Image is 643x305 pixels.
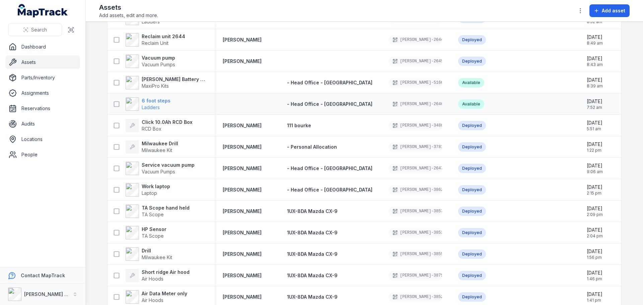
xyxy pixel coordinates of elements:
span: Milwaukee Kit [142,254,172,260]
strong: TA Scope hand held [142,205,190,211]
span: Add assets, edit and more. [99,12,158,19]
div: Deployed [458,164,486,173]
div: [PERSON_NAME]-3875 [388,271,442,280]
span: [DATE] [587,162,603,169]
strong: [PERSON_NAME] Battery Charger [142,76,207,83]
a: Click 10.0Ah RCD BoxRCD Box [126,119,193,132]
span: 1:56 pm [587,255,602,260]
strong: Short ridge Air hood [142,269,190,276]
div: Deployed [458,185,486,195]
div: [PERSON_NAME]-3781 [388,142,442,152]
time: 9/24/2025, 1:22:17 PM [587,141,602,153]
time: 9/23/2025, 2:15:05 PM [587,184,602,196]
a: 6 foot stepsLadders [126,97,170,111]
span: 1UX-8DA Mazda CX-9 [287,208,338,214]
span: 111 bourke [287,123,311,128]
strong: [PERSON_NAME] Air [24,291,71,297]
a: [PERSON_NAME] [223,229,262,236]
span: 1UX-8DA Mazda CX-9 [287,230,338,235]
a: TA Scope hand heldTA Scope [126,205,190,218]
span: 8:43 am [587,62,603,67]
strong: Work laptop [142,183,170,190]
div: Deployed [458,207,486,216]
span: Air Hoods [142,276,163,282]
time: 9/24/2025, 9:06:07 AM [587,162,603,174]
div: [PERSON_NAME]-3857 [388,207,442,216]
span: - Head Office - [GEOGRAPHIC_DATA] [287,80,372,85]
div: Deployed [458,57,486,66]
a: [PERSON_NAME] Battery ChargerMaxiPro Kits [126,76,207,89]
a: DrillMilwaukee Kit [126,247,172,261]
span: 8:39 am [587,83,603,89]
span: Search [31,26,47,33]
a: [PERSON_NAME] [223,165,262,172]
a: Vacuum pumpVacuum Pumps [126,55,175,68]
span: [DATE] [587,291,602,298]
a: [PERSON_NAME] [223,58,262,65]
span: [DATE] [587,120,602,126]
time: 9/23/2025, 1:56:36 PM [587,248,602,260]
span: [DATE] [587,227,603,233]
strong: Reclaim unit 2644 [142,33,185,40]
span: [DATE] [587,34,603,41]
a: Parts/Inventory [5,71,80,84]
div: Deployed [458,142,486,152]
div: [PERSON_NAME]-2645 [388,57,442,66]
h2: Assets [99,3,158,12]
div: [PERSON_NAME]-3486 [388,121,442,130]
a: [PERSON_NAME] [223,251,262,257]
a: Milwaukee DrillMilwaukee Kit [126,140,178,154]
span: RCD Box [142,126,161,132]
a: [PERSON_NAME] [223,208,262,215]
div: [PERSON_NAME]-5166 [388,78,442,87]
span: 1:22 pm [587,148,602,153]
div: [PERSON_NAME]-3855 [388,249,442,259]
strong: HP Sensor [142,226,166,233]
strong: Click 10.0Ah RCD Box [142,119,193,126]
time: 9/25/2025, 8:39:56 AM [587,77,603,89]
div: [PERSON_NAME]-2647 [388,164,442,173]
a: [PERSON_NAME] [223,144,262,150]
span: Vacuum Pumps [142,169,175,174]
span: Ladders [142,19,160,24]
span: - Head Office - [GEOGRAPHIC_DATA] [287,101,372,107]
div: [PERSON_NAME]-3862 [388,185,442,195]
time: 9/25/2025, 8:49:40 AM [587,34,603,46]
button: Search [8,23,62,36]
strong: Milwaukee Drill [142,140,178,147]
time: 9/23/2025, 2:09:56 PM [587,205,603,217]
span: TA Scope [142,233,164,239]
div: Deployed [458,121,486,130]
span: 1:41 pm [587,298,602,303]
a: MapTrack [18,4,68,17]
span: 8:49 am [587,41,603,46]
span: [DATE] [587,55,603,62]
a: Locations [5,133,80,146]
span: Laptop [142,190,157,196]
time: 9/23/2025, 1:41:02 PM [587,291,602,303]
a: [PERSON_NAME] [223,36,262,43]
time: 9/23/2025, 2:04:07 PM [587,227,603,239]
a: [PERSON_NAME] [223,294,262,300]
span: [DATE] [587,205,603,212]
a: - Head Office - [GEOGRAPHIC_DATA] [287,186,372,193]
a: Assets [5,56,80,69]
strong: Service vacuum pump [142,162,195,168]
strong: 6 foot steps [142,97,170,104]
strong: [PERSON_NAME] [223,122,262,129]
div: Deployed [458,35,486,45]
strong: Contact MapTrack [21,273,65,278]
a: 1UX-8DA Mazda CX-9 [287,251,338,257]
span: [DATE] [587,141,602,148]
a: 1UX-8DA Mazda CX-9 [287,208,338,215]
a: HP SensorTA Scope [126,226,166,239]
a: Reclaim unit 2644Reclaim Unit [126,33,185,47]
div: [PERSON_NAME]-2644 [388,35,442,45]
a: - Personal Allocation [287,144,337,150]
div: Deployed [458,271,486,280]
a: Audits [5,117,80,131]
span: 2:09 pm [587,212,603,217]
